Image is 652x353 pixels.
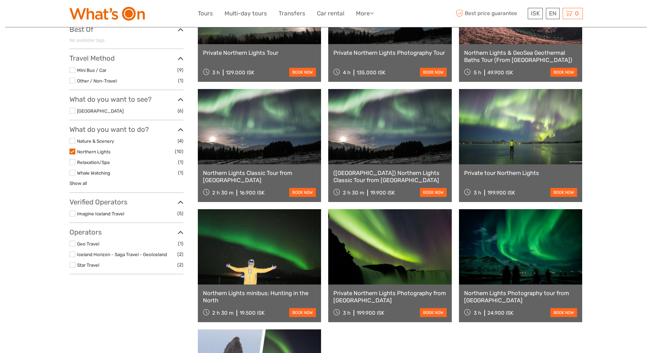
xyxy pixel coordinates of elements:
[550,68,577,77] a: book now
[203,49,316,56] a: Private Northern Lights Tour
[77,262,99,268] a: Star Travel
[225,9,267,18] a: Multi-day tours
[178,107,183,115] span: (6)
[474,310,481,316] span: 3 h
[198,9,213,18] a: Tours
[177,66,183,74] span: (9)
[77,211,124,216] a: Imagine Iceland Travel
[420,68,447,77] a: book now
[178,77,183,85] span: (1)
[69,125,183,134] h3: What do you want to do?
[289,68,316,77] a: book now
[178,169,183,177] span: (1)
[69,180,87,186] a: Show all
[343,190,364,196] span: 2 h 30 m
[77,78,117,84] a: Other / Non-Travel
[240,190,265,196] div: 16.900 ISK
[177,210,183,217] span: (5)
[177,250,183,258] span: (2)
[10,12,77,17] p: We're away right now. Please check back later!
[546,8,560,19] div: EN
[289,188,316,197] a: book now
[487,310,513,316] div: 24.900 ISK
[550,188,577,197] a: book now
[203,290,316,304] a: Northern Lights minibus: Hunting in the North
[77,67,106,73] a: Mini Bus / Car
[343,310,350,316] span: 3 h
[487,70,513,76] div: 49.900 ISK
[69,95,183,103] h3: What do you want to see?
[464,169,577,176] a: Private tour Northern Lights
[226,70,254,76] div: 129.000 ISK
[357,310,384,316] div: 199.900 ISK
[212,70,220,76] span: 3 h
[178,158,183,166] span: (1)
[356,9,374,18] a: More
[420,308,447,317] a: book now
[487,190,515,196] div: 199.900 ISK
[550,308,577,317] a: book now
[240,310,265,316] div: 19.500 ISK
[289,308,316,317] a: book now
[69,7,145,21] img: What's On
[212,190,233,196] span: 2 h 30 m
[420,188,447,197] a: book now
[69,198,183,206] h3: Verified Operators
[464,290,577,304] a: Northern Lights Photography tour from [GEOGRAPHIC_DATA]
[333,290,447,304] a: Private Northern Lights Photography from [GEOGRAPHIC_DATA]
[77,241,99,247] a: Geo Travel
[464,49,577,63] a: Northern Lights & GeoSea Geothermal Baths Tour (From [GEOGRAPHIC_DATA])
[77,108,124,114] a: [GEOGRAPHIC_DATA]
[370,190,395,196] div: 19.900 ISK
[343,70,350,76] span: 4 h
[333,49,447,56] a: Private Northern Lights Photography Tour
[77,149,111,154] a: Northern Lights
[317,9,344,18] a: Car rental
[175,148,183,155] span: (10)
[279,9,305,18] a: Transfers
[474,70,481,76] span: 5 h
[69,25,183,34] h3: Best Of
[574,10,580,17] span: 0
[69,54,183,62] h3: Travel Method
[212,310,233,316] span: 2 h 30 m
[474,190,481,196] span: 3 h
[77,252,167,257] a: Iceland Horizon - Saga Travel - GeoIceland
[357,70,385,76] div: 135.000 ISK
[77,160,110,165] a: Relaxation/Spa
[77,138,114,144] a: Nature & Scenery
[79,11,87,19] button: Open LiveChat chat widget
[531,10,540,17] span: ISK
[177,261,183,269] span: (2)
[203,169,316,184] a: Northern Lights Classic Tour from [GEOGRAPHIC_DATA]
[77,170,110,176] a: Whale Watching
[333,169,447,184] a: ([GEOGRAPHIC_DATA]) Northern Lights Classic Tour from [GEOGRAPHIC_DATA]
[455,8,526,19] span: Best price guarantee
[69,228,183,236] h3: Operators
[69,37,105,43] span: No available tags
[178,240,183,248] span: (1)
[178,137,183,145] span: (4)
